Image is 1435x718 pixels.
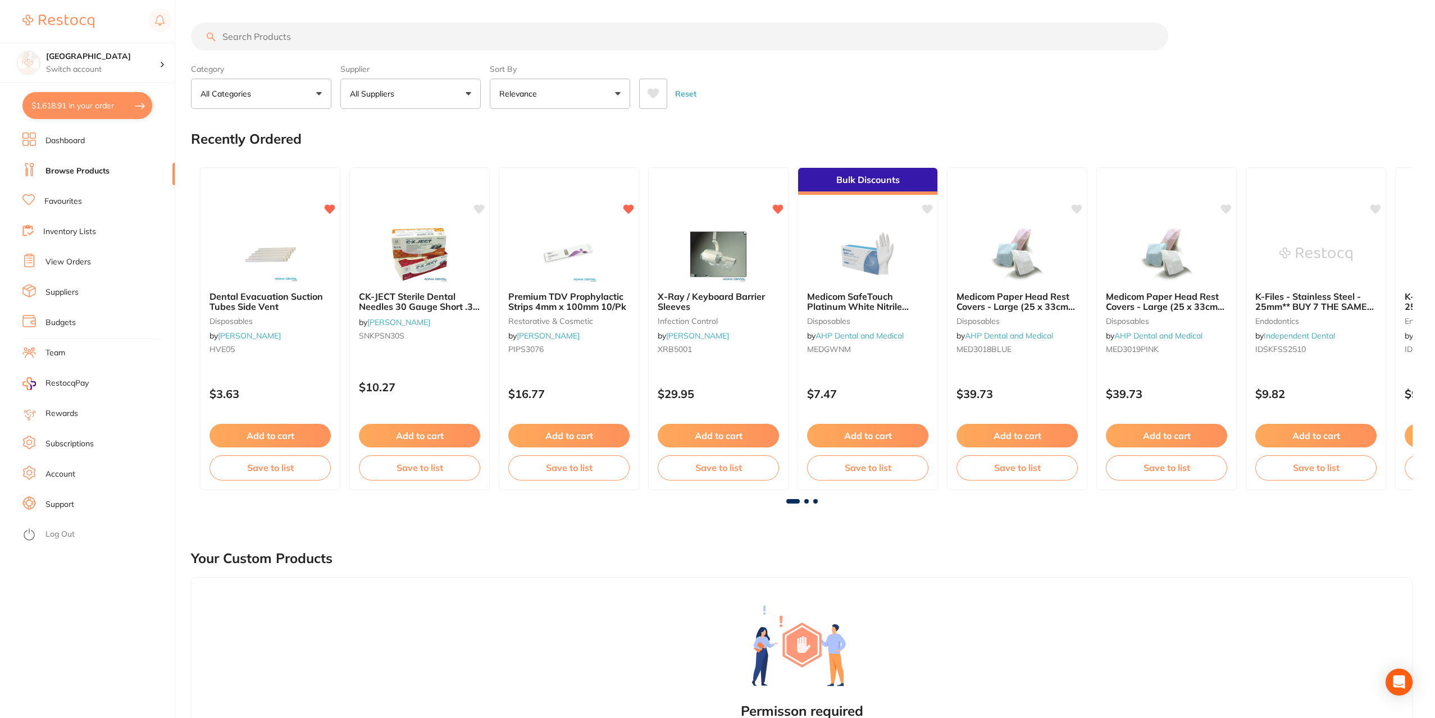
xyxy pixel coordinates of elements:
a: Suppliers [45,287,79,298]
small: IDSKFSS2510 [1255,345,1377,354]
button: All Categories [191,79,331,109]
span: by [508,331,580,341]
img: Restocq Logo [22,15,94,28]
b: Medicom Paper Head Rest Covers - Large (25 x 33cm) Blue [956,291,1078,312]
button: Save to list [658,455,779,480]
p: $39.73 [1106,387,1227,400]
a: Inventory Lists [43,226,96,237]
a: Rewards [45,408,78,419]
button: Add to cart [508,424,630,447]
p: Relevance [499,88,541,99]
img: Dental Evacuation Suction Tubes Side Vent [234,226,307,282]
button: Reset [672,79,700,109]
button: Add to cart [1106,424,1227,447]
small: MED3018BLUE [956,345,1078,354]
small: MED3019PINK [1106,345,1227,354]
img: CK-JECT Sterile Dental Needles 30 Gauge Short .3 x 21mm [383,226,456,282]
span: by [658,331,729,341]
label: Supplier [340,64,481,74]
a: AHP Dental and Medical [816,331,904,341]
b: Medicom SafeTouch Platinum White Nitrile Powder Free Exam Gloves Medium [807,291,928,312]
button: Add to cart [359,424,480,447]
a: Budgets [45,317,76,328]
span: by [956,331,1053,341]
button: Log Out [22,526,171,544]
small: disposables [807,317,928,326]
span: RestocqPay [45,378,89,389]
a: Account [45,469,75,480]
span: by [209,331,281,341]
button: Add to cart [1255,424,1377,447]
b: Medicom Paper Head Rest Covers - Large (25 x 33cm) Pink [1106,291,1227,312]
p: $29.95 [658,387,779,400]
span: by [807,331,904,341]
p: $7.47 [807,387,928,400]
a: Browse Products [45,166,110,177]
small: endodontics [1255,317,1377,326]
img: RestocqPay [22,377,36,390]
small: restorative & cosmetic [508,317,630,326]
h2: Your Custom Products [191,551,332,566]
a: Team [45,347,65,359]
label: Category [191,64,331,74]
small: disposables [1106,317,1227,326]
img: Medicom Paper Head Rest Covers - Large (25 x 33cm) Blue [981,226,1054,282]
button: Save to list [1255,455,1377,480]
p: $10.27 [359,381,480,394]
small: PIPS3076 [508,345,630,354]
a: Support [45,499,74,510]
b: X-Ray / Keyboard Barrier Sleeves [658,291,779,312]
button: Save to list [508,455,630,480]
a: Independent Dental [1264,331,1335,341]
input: Search Products [191,22,1168,51]
img: Medicom SafeTouch Platinum White Nitrile Powder Free Exam Gloves Medium [831,226,904,282]
b: CK-JECT Sterile Dental Needles 30 Gauge Short .3 x 21mm [359,291,480,312]
a: [PERSON_NAME] [666,331,729,341]
button: Save to list [1106,455,1227,480]
a: AHP Dental and Medical [1114,331,1202,341]
a: Subscriptions [45,438,94,450]
button: All Suppliers [340,79,481,109]
small: MEDGWNM [807,345,928,354]
h4: Katoomba Dental Centre [46,51,160,62]
h2: Recently Ordered [191,131,302,147]
button: $1,618.91 in your order [22,92,152,119]
img: K-Files - Stainless Steel - 25mm** BUY 7 THE SAME GET 3 FREE!** - #10 [1279,226,1352,282]
small: disposables [209,317,331,326]
b: Premium TDV Prophylactic Strips 4mm x 100mm 10/Pk [508,291,630,312]
div: Bulk Discounts [798,168,937,195]
p: $3.63 [209,387,331,400]
button: Relevance [490,79,630,109]
button: Add to cart [209,424,331,447]
small: HVE05 [209,345,331,354]
a: [PERSON_NAME] [218,331,281,341]
a: RestocqPay [22,377,89,390]
p: All Categories [201,88,256,99]
button: Save to list [956,455,1078,480]
a: Log Out [45,529,75,540]
div: Open Intercom Messenger [1386,669,1413,696]
small: XRB5001 [658,345,779,354]
img: Medicom Paper Head Rest Covers - Large (25 x 33cm) Pink [1130,226,1203,282]
small: SNKPSN30S [359,331,480,340]
small: disposables [956,317,1078,326]
span: by [359,317,430,327]
span: by [1255,331,1335,341]
b: K-Files - Stainless Steel - 25mm** BUY 7 THE SAME GET 3 FREE!** - #10 [1255,291,1377,312]
img: X-Ray / Keyboard Barrier Sleeves [682,226,755,282]
a: Favourites [44,196,82,207]
p: $9.82 [1255,387,1377,400]
p: $39.73 [956,387,1078,400]
button: Add to cart [956,424,1078,447]
p: $16.77 [508,387,630,400]
img: Premium TDV Prophylactic Strips 4mm x 100mm 10/Pk [532,226,605,282]
img: Katoomba Dental Centre [17,52,40,74]
button: Add to cart [658,424,779,447]
a: Restocq Logo [22,8,94,34]
b: Dental Evacuation Suction Tubes Side Vent [209,291,331,312]
button: Save to list [359,455,480,480]
button: Add to cart [807,424,928,447]
a: AHP Dental and Medical [965,331,1053,341]
a: View Orders [45,257,91,268]
a: Dashboard [45,135,85,147]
